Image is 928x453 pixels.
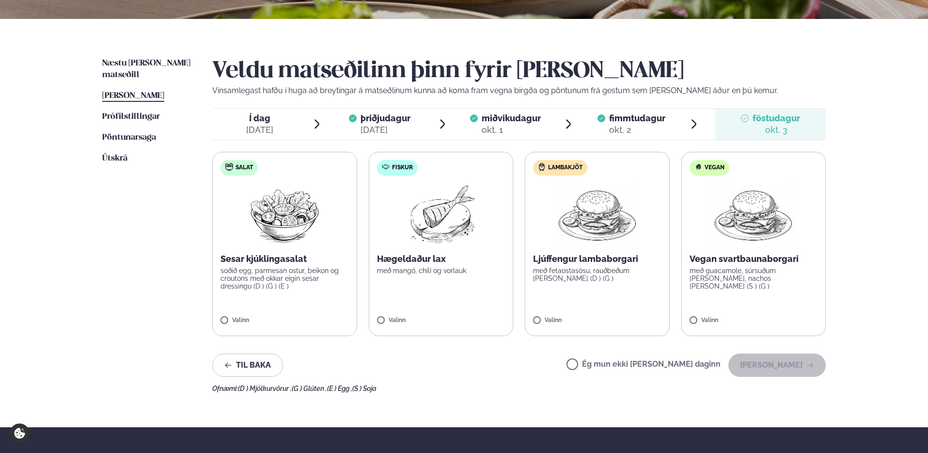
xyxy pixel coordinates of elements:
span: Í dag [246,113,273,124]
span: Næstu [PERSON_NAME] matseðill [102,59,190,79]
img: Lamb.svg [538,163,546,171]
span: (S ) Soja [352,385,377,392]
p: soðið egg, parmesan ostur, beikon og croutons með okkar eigin sesar dressingu (D ) (G ) (E ) [220,267,349,290]
span: (E ) Egg , [327,385,352,392]
span: Pöntunarsaga [102,133,156,142]
div: [DATE] [246,124,273,136]
span: miðvikudagur [482,113,541,123]
p: Ljúffengur lambaborgari [533,253,661,265]
p: með fetaostasósu, rauðbeðum [PERSON_NAME] (D ) (G ) [533,267,661,282]
span: þriðjudagur [361,113,410,123]
button: Til baka [212,354,283,377]
p: Vegan svartbaunaborgari [690,253,818,265]
img: salad.svg [225,163,233,171]
span: Lambakjöt [548,164,582,172]
p: með mangó, chilí og vorlauk [377,267,505,275]
div: okt. 1 [482,124,541,136]
h2: Veldu matseðilinn þinn fyrir [PERSON_NAME] [212,58,826,85]
img: Hamburger.png [554,183,640,245]
img: Salad.png [242,183,328,245]
a: Pöntunarsaga [102,132,156,144]
div: [DATE] [361,124,410,136]
span: [PERSON_NAME] [102,92,164,100]
span: Prófílstillingar [102,113,160,121]
div: okt. 3 [753,124,800,136]
a: Útskrá [102,153,127,164]
div: okt. 2 [609,124,665,136]
a: Næstu [PERSON_NAME] matseðill [102,58,193,81]
span: Salat [236,164,253,172]
a: Cookie settings [10,423,30,443]
span: (G ) Glúten , [292,385,327,392]
p: með guacamole, súrsuðum [PERSON_NAME], nachos [PERSON_NAME] (S ) (G ) [690,267,818,290]
span: Vegan [705,164,724,172]
span: Útskrá [102,154,127,162]
span: (D ) Mjólkurvörur , [238,385,292,392]
img: Hamburger.png [710,183,796,245]
a: [PERSON_NAME] [102,90,164,102]
img: Vegan.svg [694,163,702,171]
a: Prófílstillingar [102,111,160,123]
img: Fish.png [398,183,484,245]
div: Ofnæmi: [212,385,826,392]
span: föstudagur [753,113,800,123]
button: [PERSON_NAME] [728,354,826,377]
p: Sesar kjúklingasalat [220,253,349,265]
p: Vinsamlegast hafðu í huga að breytingar á matseðlinum kunna að koma fram vegna birgða og pöntunum... [212,85,826,97]
span: Fiskur [392,164,413,172]
span: fimmtudagur [609,113,665,123]
p: Hægeldaður lax [377,253,505,265]
img: fish.svg [382,163,390,171]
